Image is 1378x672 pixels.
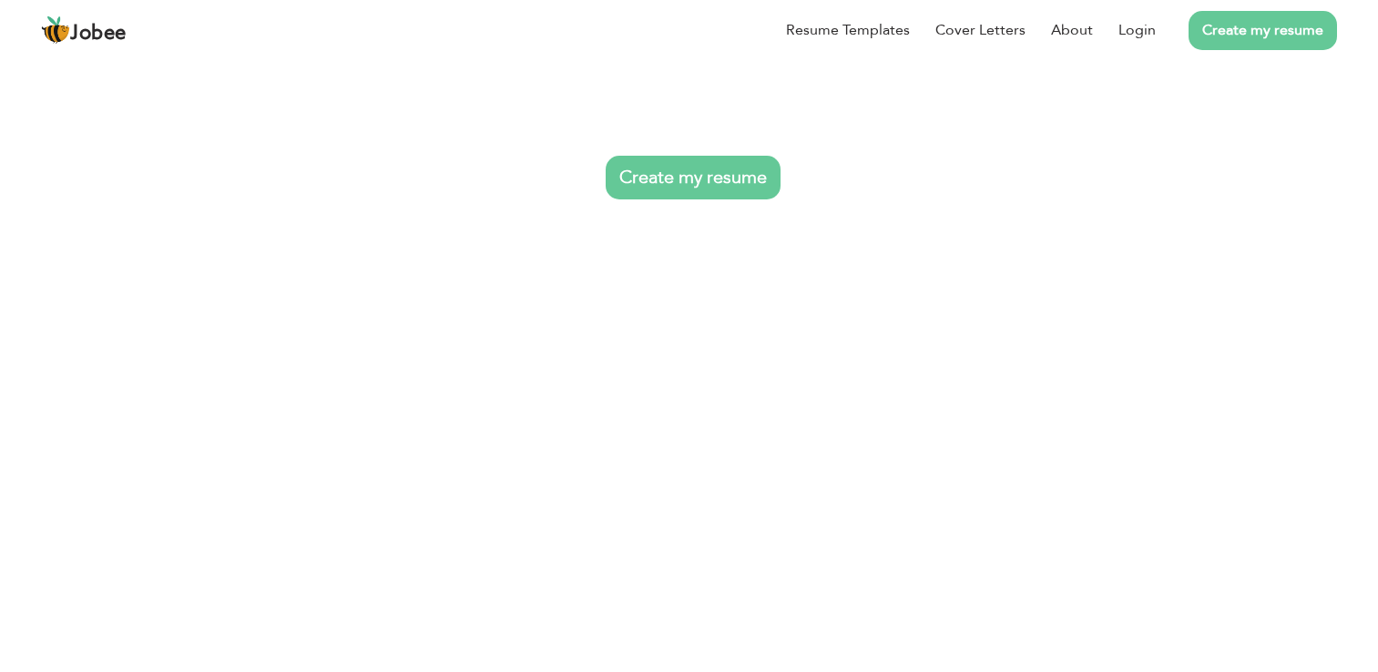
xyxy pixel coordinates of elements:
[606,156,781,199] a: Create my resume
[1051,19,1093,41] a: About
[786,19,910,41] a: Resume Templates
[41,15,70,45] img: jobee.io
[1189,11,1337,50] a: Create my resume
[935,19,1026,41] a: Cover Letters
[1118,19,1156,41] a: Login
[70,24,127,44] span: Jobee
[41,15,127,45] a: Jobee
